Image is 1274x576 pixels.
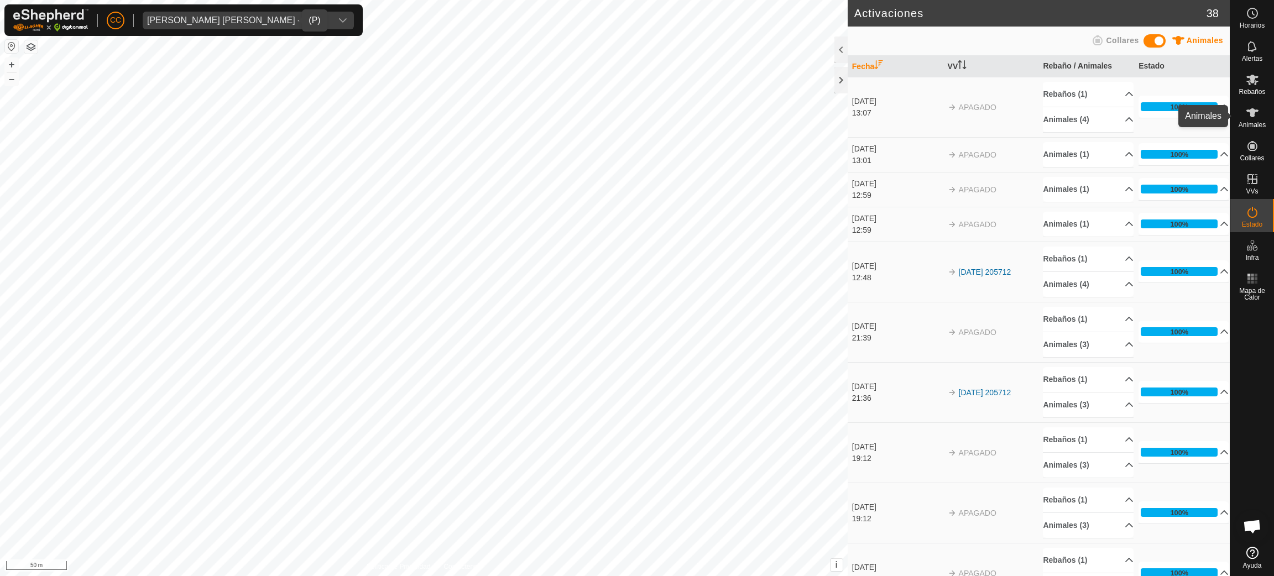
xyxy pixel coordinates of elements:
a: [DATE] 205712 [959,268,1011,276]
div: 100% [1141,219,1218,228]
p-sorticon: Activar para ordenar [874,62,883,71]
p-accordion-header: Rebaños (1) [1043,82,1133,107]
a: Contáctenos [443,562,481,572]
p-accordion-header: Animales (3) [1043,332,1133,357]
div: [DATE] [852,381,942,392]
p-accordion-header: Animales (1) [1043,177,1133,202]
button: Capas del Mapa [24,40,38,54]
div: 13:07 [852,107,942,119]
div: Chat abierto [1236,510,1269,543]
p-accordion-header: 100% [1139,381,1229,403]
button: + [5,58,18,71]
div: [DATE] [852,213,942,224]
th: Rebaño / Animales [1038,56,1134,77]
span: APAGADO [959,103,996,112]
img: Logo Gallagher [13,9,88,32]
span: i [836,560,838,569]
span: Horarios [1240,22,1265,29]
span: APAGADO [959,185,996,194]
div: 12:48 [852,272,942,284]
p-accordion-header: Animales (3) [1043,453,1133,478]
span: Collares [1240,155,1264,161]
p-accordion-header: Rebaños (1) [1043,247,1133,271]
p-accordion-header: Animales (1) [1043,142,1133,167]
div: 100% [1141,448,1218,457]
img: arrow [948,268,957,276]
div: 19:12 [852,513,942,525]
span: Ayuda [1243,562,1262,569]
p-accordion-header: Animales (4) [1043,107,1133,132]
img: arrow [948,509,957,517]
p-accordion-header: Rebaños (1) [1043,307,1133,332]
span: Infra [1245,254,1259,261]
img: arrow [948,388,957,397]
div: 100% [1170,327,1188,337]
span: VVs [1246,188,1258,195]
span: Mapa de Calor [1233,287,1271,301]
th: Estado [1134,56,1230,77]
img: arrow [948,220,957,229]
p-sorticon: Activar para ordenar [958,62,967,71]
div: [DATE] [852,96,942,107]
p-accordion-header: 100% [1139,213,1229,235]
img: arrow [948,185,957,194]
span: Animales [1187,36,1223,45]
p-accordion-header: 100% [1139,501,1229,523]
div: [DATE] [852,441,942,453]
button: Restablecer Mapa [5,40,18,53]
p-accordion-header: Animales (3) [1043,513,1133,538]
img: arrow [948,150,957,159]
div: 21:36 [852,392,942,404]
img: arrow [948,328,957,337]
div: 100% [1141,508,1218,517]
div: [DATE] [852,260,942,272]
span: Jose Luis Garcia Simon - 20662 [143,12,332,29]
div: 100% [1170,387,1188,397]
h2: Activaciones [854,7,1207,20]
img: arrow [948,103,957,112]
div: [DATE] [852,143,942,155]
p-accordion-header: Rebaños (1) [1043,427,1133,452]
p-accordion-header: 100% [1139,441,1229,463]
div: dropdown trigger [332,12,354,29]
div: 100% [1170,184,1188,195]
a: [DATE] 205712 [959,388,1011,397]
div: 100% [1141,185,1218,193]
div: 100% [1170,507,1188,518]
div: [PERSON_NAME] [PERSON_NAME] - 20662 [147,16,327,25]
div: 100% [1141,327,1218,336]
p-accordion-header: 100% [1139,96,1229,118]
div: 100% [1170,149,1188,160]
span: Rebaños [1239,88,1265,95]
span: APAGADO [959,150,996,159]
span: APAGADO [959,220,996,229]
div: 100% [1170,102,1188,112]
p-accordion-header: Animales (4) [1043,272,1133,297]
div: 100% [1141,267,1218,276]
div: 19:12 [852,453,942,464]
div: 100% [1170,266,1188,277]
div: 100% [1141,150,1218,159]
span: APAGADO [959,448,996,457]
span: Collares [1106,36,1139,45]
div: [DATE] [852,321,942,332]
p-accordion-header: Animales (3) [1043,392,1133,417]
span: 38 [1207,5,1219,22]
div: [DATE] [852,562,942,573]
p-accordion-header: 100% [1139,260,1229,282]
div: 12:59 [852,190,942,201]
th: Fecha [848,56,943,77]
p-accordion-header: Rebaños (1) [1043,488,1133,512]
p-accordion-header: 100% [1139,143,1229,165]
th: VV [943,56,1039,77]
img: arrow [948,448,957,457]
div: 100% [1170,219,1188,229]
span: APAGADO [959,328,996,337]
span: Animales [1239,122,1266,128]
div: 100% [1170,447,1188,458]
div: [DATE] [852,501,942,513]
span: Alertas [1242,55,1262,62]
p-accordion-header: Rebaños (1) [1043,367,1133,392]
div: [DATE] [852,178,942,190]
div: 13:01 [852,155,942,166]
